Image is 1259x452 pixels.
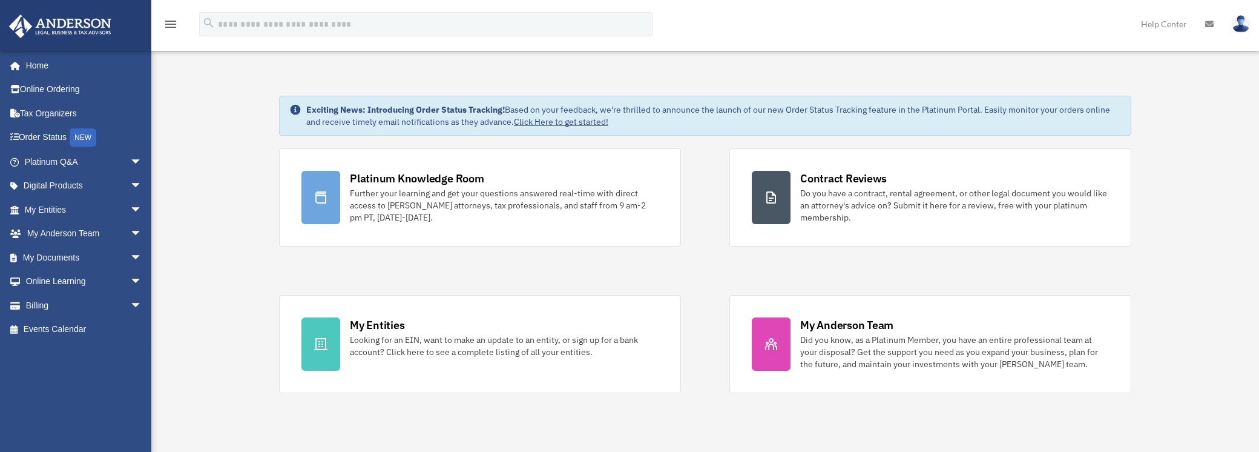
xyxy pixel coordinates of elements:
[8,293,160,317] a: Billingarrow_drop_down
[130,150,154,174] span: arrow_drop_down
[8,150,160,174] a: Platinum Q&Aarrow_drop_down
[202,16,215,30] i: search
[800,171,887,186] div: Contract Reviews
[306,104,1121,128] div: Based on your feedback, we're thrilled to announce the launch of our new Order Status Tracking fe...
[8,125,160,150] a: Order StatusNEW
[800,187,1109,224] div: Do you have a contract, rental agreement, or other legal document you would like an attorney's ad...
[729,295,1131,393] a: My Anderson Team Did you know, as a Platinum Member, you have an entire professional team at your...
[130,174,154,199] span: arrow_drop_down
[350,171,484,186] div: Platinum Knowledge Room
[279,148,681,247] a: Platinum Knowledge Room Further your learning and get your questions answered real-time with dire...
[8,222,160,246] a: My Anderson Teamarrow_drop_down
[70,128,96,147] div: NEW
[8,245,160,270] a: My Documentsarrow_drop_down
[729,148,1131,247] a: Contract Reviews Do you have a contract, rental agreement, or other legal document you would like...
[163,17,178,32] i: menu
[1232,15,1250,33] img: User Pic
[8,317,160,342] a: Events Calendar
[130,222,154,247] span: arrow_drop_down
[8,198,160,222] a: My Entitiesarrow_drop_down
[350,317,404,333] div: My Entities
[8,270,160,294] a: Online Learningarrow_drop_down
[130,245,154,270] span: arrow_drop_down
[279,295,681,393] a: My Entities Looking for an EIN, want to make an update to an entity, or sign up for a bank accoun...
[800,334,1109,370] div: Did you know, as a Platinum Member, you have an entire professional team at your disposal? Get th...
[350,334,659,358] div: Looking for an EIN, want to make an update to an entity, or sign up for a bank account? Click her...
[130,198,154,222] span: arrow_drop_down
[5,15,115,38] img: Anderson Advisors Platinum Portal
[8,53,154,78] a: Home
[130,293,154,318] span: arrow_drop_down
[306,104,505,115] strong: Exciting News: Introducing Order Status Tracking!
[130,270,154,294] span: arrow_drop_down
[163,21,178,32] a: menu
[800,317,893,333] div: My Anderson Team
[514,116,608,127] a: Click Here to get started!
[8,78,160,102] a: Online Ordering
[8,174,160,198] a: Digital Productsarrow_drop_down
[350,187,659,224] div: Further your learning and get your questions answered real-time with direct access to [PERSON_NAM...
[8,101,160,125] a: Tax Organizers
